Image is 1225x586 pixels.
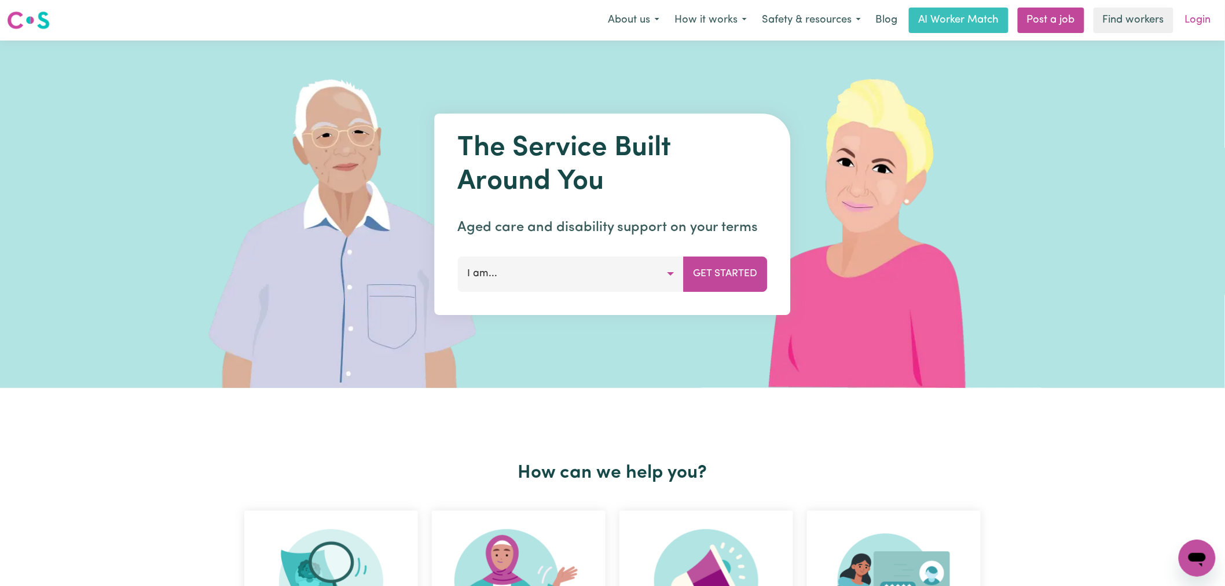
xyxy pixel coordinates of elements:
a: AI Worker Match [909,8,1008,33]
button: About us [600,8,667,32]
button: Safety & resources [754,8,868,32]
img: Careseekers logo [7,10,50,31]
button: Get Started [684,257,768,291]
a: Blog [868,8,904,33]
a: Login [1178,8,1218,33]
iframe: Button to launch messaging window [1179,540,1216,577]
a: Post a job [1018,8,1084,33]
button: I am... [458,257,684,291]
a: Find workers [1094,8,1173,33]
a: Careseekers logo [7,7,50,34]
h2: How can we help you? [237,462,988,484]
p: Aged care and disability support on your terms [458,217,768,238]
h1: The Service Built Around You [458,132,768,199]
button: How it works [667,8,754,32]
